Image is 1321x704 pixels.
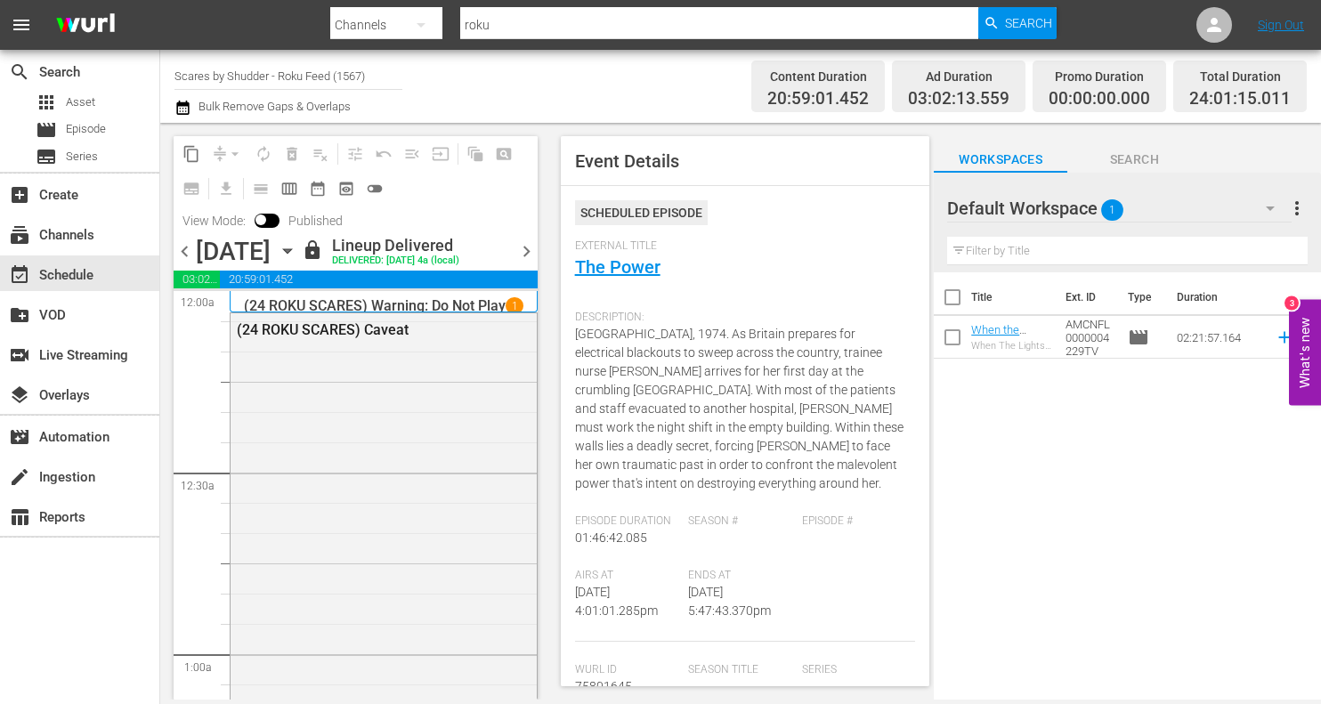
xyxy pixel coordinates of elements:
[512,300,518,312] p: 1
[36,146,57,167] span: Series
[206,171,240,206] span: Download as CSV
[9,466,30,488] span: Ingestion
[575,514,680,529] span: Episode Duration
[1285,295,1299,310] div: 3
[767,64,869,89] div: Content Duration
[332,236,459,255] div: Lineup Delivered
[455,136,490,171] span: Refresh All Search Blocks
[66,93,95,111] span: Asset
[802,663,907,677] span: Series
[575,569,680,583] span: Airs At
[9,184,30,206] span: Create
[767,89,869,109] span: 20:59:01.452
[908,89,1009,109] span: 03:02:13.559
[366,180,384,198] span: toggle_off
[280,180,298,198] span: calendar_view_week_outlined
[1286,187,1308,230] button: more_vert
[575,311,907,325] span: Description:
[11,14,32,36] span: menu
[908,64,1009,89] div: Ad Duration
[280,214,352,228] span: Published
[1067,149,1201,171] span: Search
[575,200,708,225] div: Scheduled Episode
[1049,89,1150,109] span: 00:00:00.000
[9,506,30,528] span: table_chart
[196,100,351,113] span: Bulk Remove Gaps & Overlaps
[1189,89,1291,109] span: 24:01:15.011
[575,327,904,490] span: [GEOGRAPHIC_DATA], 1974. As Britain prepares for electrical blackouts to sweep across the country...
[66,120,106,138] span: Episode
[177,174,206,203] span: Create Series Block
[688,663,793,677] span: Season Title
[206,140,249,168] span: Remove Gaps & Overlaps
[688,569,793,583] span: Ends At
[249,140,278,168] span: Loop Content
[335,136,369,171] span: Customize Events
[36,92,57,113] span: Asset
[688,585,771,618] span: [DATE] 5:47:43.370pm
[9,304,30,326] span: VOD
[1049,64,1150,89] div: Promo Duration
[1058,316,1121,359] td: AMCNFL0000004229TV
[196,237,271,266] div: [DATE]
[332,255,459,267] div: DELIVERED: [DATE] 4a (local)
[575,585,658,618] span: [DATE] 4:01:01.285pm
[278,140,306,168] span: Select an event to delete
[1166,272,1273,322] th: Duration
[1289,299,1321,405] button: Open Feedback Widget
[947,183,1292,233] div: Default Workspace
[1275,328,1294,347] svg: Add to Schedule
[309,180,327,198] span: date_range_outlined
[575,256,660,278] a: The Power
[971,272,1055,322] th: Title
[220,271,538,288] span: 20:59:01.452
[802,514,907,529] span: Episode #
[9,384,30,406] span: Overlays
[1055,272,1117,322] th: Ext. ID
[688,514,793,529] span: Season #
[1128,327,1149,348] span: Episode
[575,663,680,677] span: Wurl Id
[1170,316,1268,359] td: 02:21:57.164
[306,140,335,168] span: Clear Lineup
[971,323,1040,350] a: When the Lights Go Out
[174,271,220,288] span: 03:02:13.559
[575,239,907,254] span: External Title
[9,224,30,246] span: Channels
[9,61,30,83] span: Search
[240,171,275,206] span: Day Calendar View
[490,140,518,168] span: Create Search Block
[304,174,332,203] span: Month Calendar View
[971,340,1051,352] div: When The Lights Go Out
[575,679,632,693] span: 75801645
[36,119,57,141] span: Episode
[1286,198,1308,219] span: more_vert
[177,140,206,168] span: Copy Lineup
[302,239,323,261] span: lock
[255,214,267,226] span: Toggle to switch from Published to Draft view.
[369,140,398,168] span: Revert to Primary Episode
[426,140,455,168] span: Update Metadata from Key Asset
[237,321,449,338] div: (24 ROKU SCARES) Caveat
[1189,64,1291,89] div: Total Duration
[1258,18,1304,32] a: Sign Out
[575,530,647,545] span: 01:46:42.085
[337,180,355,198] span: preview_outlined
[361,174,389,203] span: 24 hours Lineup View is OFF
[174,214,255,228] span: View Mode:
[1101,191,1123,229] span: 1
[9,264,30,286] span: Schedule
[244,297,506,314] p: (24 ROKU SCARES) Warning: Do Not Play
[1117,272,1166,322] th: Type
[9,344,30,366] span: Live Streaming
[515,240,538,263] span: chevron_right
[9,426,30,448] span: Automation
[66,148,98,166] span: Series
[398,140,426,168] span: Fill episodes with ad slates
[182,145,200,163] span: content_copy
[43,4,128,46] img: ans4CAIJ8jUAAAAAAAAAAAAAAAAAAAAAAAAgQb4GAAAAAAAAAAAAAAAAAAAAAAAAJMjXAAAAAAAAAAAAAAAAAAAAAAAAgAT5G...
[934,149,1067,171] span: Workspaces
[575,150,679,172] span: Event Details
[978,7,1057,39] button: Search
[1005,7,1052,39] span: Search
